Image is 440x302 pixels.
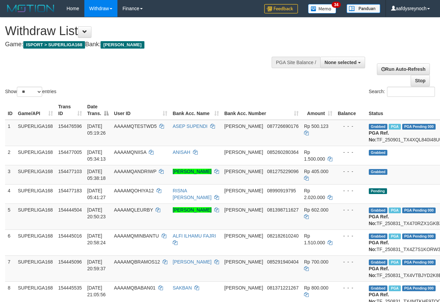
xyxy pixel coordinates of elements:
span: PGA Pending [402,285,436,291]
a: [PERSON_NAME] [173,207,212,213]
span: [DATE] 05:38:18 [87,169,106,181]
div: PGA Site Balance / [272,57,320,68]
a: ALFI ILHAMU FAJRI [173,233,216,239]
span: Copy 081275229096 to clipboard [267,169,299,174]
th: Bank Acc. Number: activate to sort column ascending [222,101,301,120]
span: AAAAMQANDRIWP [114,169,157,174]
span: Rp 602.000 [304,207,328,213]
span: Marked by aafounsreynich [389,208,401,213]
span: PGA Pending [402,208,436,213]
span: Marked by aafheankoy [389,259,401,265]
span: PGA Pending [402,234,436,239]
span: Rp 1.500.000 [304,149,325,162]
td: SUPERLIGA168 [15,203,56,229]
span: Rp 1.510.000 [304,233,325,245]
td: 7 [5,255,15,281]
a: ANISAH [173,149,190,155]
span: AAAAMQBRAMOS12 [114,259,160,265]
span: 154477005 [58,149,82,155]
a: ASEP SUPENDI [173,123,208,129]
span: [DATE] 20:58:24 [87,233,106,245]
span: [PERSON_NAME] [224,259,263,265]
b: PGA Ref. No: [369,214,389,226]
span: [PERSON_NAME] [224,169,263,174]
th: Bank Acc. Name: activate to sort column ascending [170,101,222,120]
td: SUPERLIGA168 [15,165,56,184]
span: [DATE] 20:59:37 [87,259,106,271]
span: Grabbed [369,208,388,213]
a: [PERSON_NAME] [173,259,212,265]
span: [PERSON_NAME] [224,188,263,193]
th: Balance [335,101,366,120]
td: SUPERLIGA168 [15,229,56,255]
span: Copy 08990919795 to clipboard [267,188,296,193]
span: Copy 087726690176 to clipboard [267,123,299,129]
td: 2 [5,146,15,165]
span: AAAAMQMINBANTU [114,233,159,239]
span: 154445016 [58,233,82,239]
span: AAAAMQTESTWD5 [114,123,157,129]
span: Rp 800.000 [304,285,328,291]
span: 34 [332,2,341,8]
th: Trans ID: activate to sort column ascending [56,101,85,120]
span: 154445535 [58,285,82,291]
input: Search: [387,87,435,97]
span: [PERSON_NAME] [101,41,144,49]
th: Game/API: activate to sort column ascending [15,101,56,120]
span: PGA Pending [402,124,436,130]
td: SUPERLIGA168 [15,120,56,146]
span: Rp 405.000 [304,169,328,174]
span: Copy 081398711627 to clipboard [267,207,299,213]
select: Showentries [17,87,42,97]
h1: Withdraw List [5,24,286,38]
img: panduan.png [347,4,380,13]
span: Rp 2.020.000 [304,188,325,200]
span: Copy 085260280364 to clipboard [267,149,299,155]
span: Rp 700.000 [304,259,328,265]
a: Run Auto-Refresh [377,63,430,75]
span: Grabbed [369,150,388,156]
span: AAAAMQOHIYA12 [114,188,154,193]
span: 154445096 [58,259,82,265]
th: User ID: activate to sort column ascending [111,101,170,120]
td: 4 [5,184,15,203]
div: - - - [338,284,363,291]
span: [PERSON_NAME] [224,123,263,129]
b: PGA Ref. No: [369,130,389,142]
span: [DATE] 21:05:56 [87,285,106,297]
span: [PERSON_NAME] [224,207,263,213]
a: [PERSON_NAME] [173,169,212,174]
span: Grabbed [369,259,388,265]
th: Date Trans.: activate to sort column descending [85,101,111,120]
span: ISPORT > SUPERLIGA168 [23,41,85,49]
span: [DATE] 05:41:27 [87,188,106,200]
div: - - - [338,232,363,239]
label: Search: [369,87,435,97]
span: 154477103 [58,169,82,174]
td: SUPERLIGA168 [15,255,56,281]
b: PGA Ref. No: [369,240,389,252]
button: None selected [320,57,365,68]
span: Grabbed [369,169,388,175]
img: Feedback.jpg [264,4,298,13]
td: 1 [5,120,15,146]
div: - - - [338,207,363,213]
span: 154477183 [58,188,82,193]
span: [DATE] 20:50:23 [87,207,106,219]
span: Grabbed [369,234,388,239]
div: - - - [338,123,363,130]
span: Copy 085291940404 to clipboard [267,259,299,265]
span: Grabbed [369,285,388,291]
th: ID [5,101,15,120]
span: Pending [369,188,387,194]
div: - - - [338,149,363,156]
span: [DATE] 05:34:13 [87,149,106,162]
span: None selected [325,60,357,65]
span: Grabbed [369,124,388,130]
div: - - - [338,187,363,194]
span: [PERSON_NAME] [224,233,263,239]
b: PGA Ref. No: [369,266,389,278]
span: PGA Pending [402,259,436,265]
span: Copy 081371221267 to clipboard [267,285,299,291]
th: Amount: activate to sort column ascending [301,101,335,120]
